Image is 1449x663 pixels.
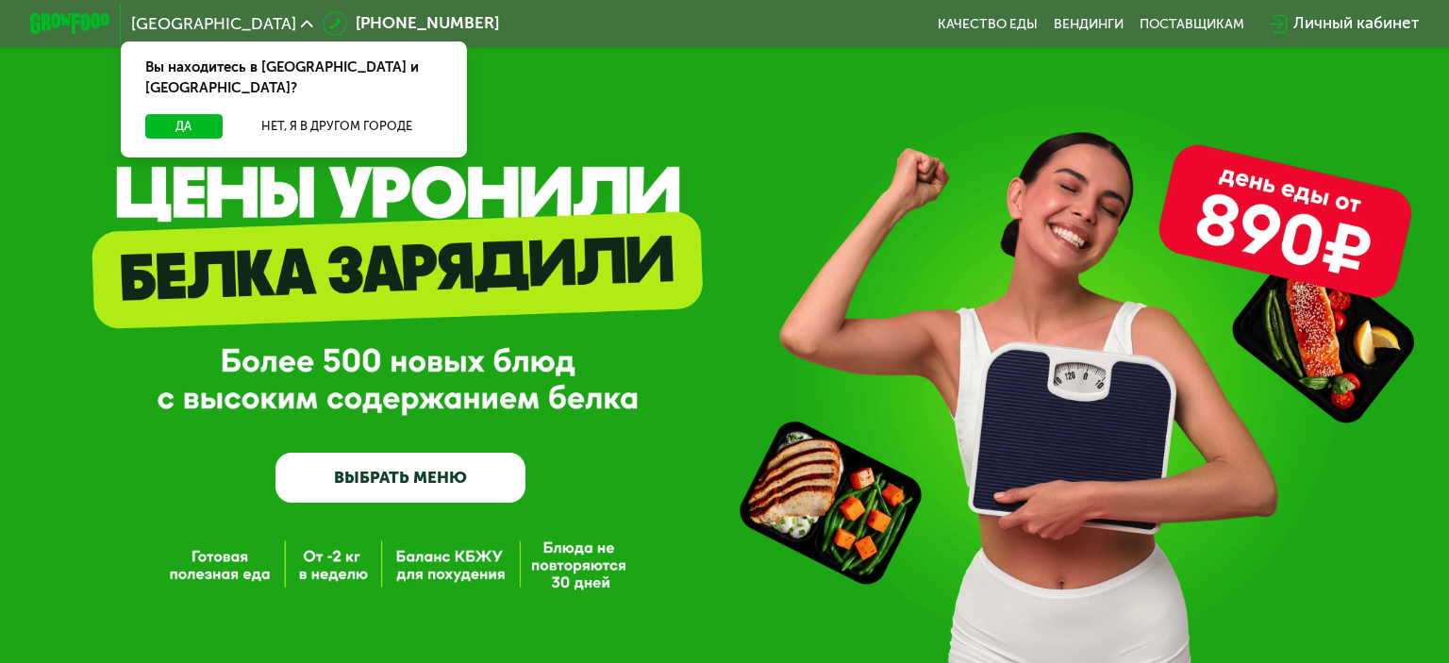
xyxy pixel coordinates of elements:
[131,16,296,32] span: [GEOGRAPHIC_DATA]
[230,114,442,139] button: Нет, я в другом городе
[323,11,498,36] a: [PHONE_NUMBER]
[938,16,1038,32] a: Качество еды
[1054,16,1124,32] a: Вендинги
[1140,16,1244,32] div: поставщикам
[121,41,467,114] div: Вы находитесь в [GEOGRAPHIC_DATA] и [GEOGRAPHIC_DATA]?
[275,453,526,503] a: ВЫБРАТЬ МЕНЮ
[1293,11,1419,36] div: Личный кабинет
[145,114,223,139] button: Да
